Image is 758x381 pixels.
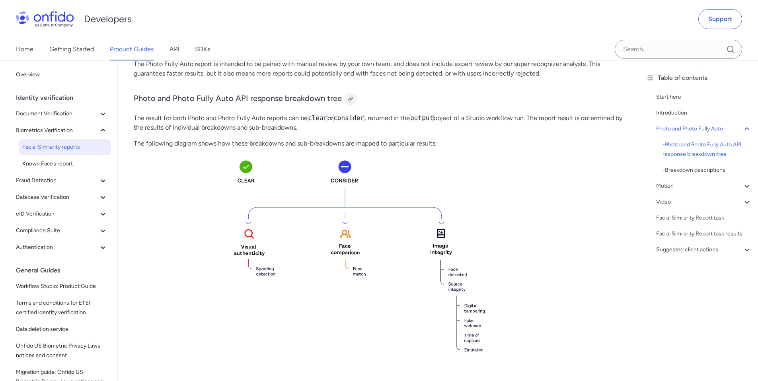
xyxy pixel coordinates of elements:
span: Data deletion service [16,325,108,334]
p: The Photo Fully Auto report is intended to be paired with manual review by your own team, and doe... [134,59,623,78]
h1: Developers [84,13,132,25]
p: The result for both Photo and Photo Fully Auto reports can be or , returned in the object of a St... [134,113,623,132]
span: eID Verification [16,209,98,219]
code: output [410,114,434,122]
a: -Breakdown descriptions [663,165,752,175]
a: Onfido US Biometric Privacy Laws notices and consent [13,338,111,364]
div: - Photo and Photo Fully Auto API response breakdown tree [663,140,752,159]
h3: Photo and Photo Fully Auto API response breakdown tree [134,93,623,105]
a: Getting Started [49,38,94,60]
a: Overview [13,67,111,83]
button: Database Verification [13,189,111,205]
button: Fraud Detection [13,173,111,189]
span: Terms and conditions for ETSI certified identity verification [16,298,108,317]
span: Overview [16,70,108,80]
a: Introduction [656,108,752,118]
span: Document Verification [16,109,98,119]
img: Onfido Logo [16,11,74,27]
span: Facial Similarity reports [22,142,108,152]
a: Suggested client actions [656,245,752,255]
button: Biometrics Verification [13,122,111,138]
a: Workflow Studio: Product Guide [13,278,111,294]
p: The following diagram shows how these breakdowns and sub-breakdowns are mapped to particular resu... [134,139,623,148]
div: Identity verification [16,90,114,106]
a: Terms and conditions for ETSI certified identity verification [13,295,111,321]
a: Facial Similarity Report task [656,213,752,223]
div: General Guides [16,262,114,278]
span: Known Faces report [22,159,108,169]
a: Video [656,197,752,207]
button: Document Verification [13,106,111,122]
a: Motion [656,181,752,191]
span: Onfido US Biometric Privacy Laws notices and consent [16,341,108,360]
code: clear [308,114,327,122]
a: Home [16,38,33,60]
a: Photo and Photo Fully Auto [656,124,752,134]
code: consider [333,114,364,122]
input: Onfido search input field [615,40,742,59]
a: Product Guides [110,38,154,60]
button: Compliance Suite [13,223,111,239]
a: API [170,38,179,60]
div: - Breakdown descriptions [663,165,752,175]
span: Database Verification [16,192,98,202]
a: -Photo and Photo Fully Auto API response breakdown tree [663,140,752,159]
a: Known Faces report [19,156,111,172]
button: Authentication [13,239,111,255]
a: Facial Similarity Report task results [656,229,752,239]
span: Biometrics Verification [16,126,98,135]
span: Workflow Studio: Product Guide [16,282,108,291]
span: Authentication [16,243,98,252]
button: eID Verification [13,206,111,222]
a: Data deletion service [13,321,111,337]
a: Support [698,9,742,29]
a: SDKs [195,38,210,60]
span: Fraud Detection [16,176,98,185]
div: Table of contents [645,73,752,83]
a: Facial Similarity reports [19,139,111,155]
a: Start here [656,92,752,102]
span: Compliance Suite [16,226,98,235]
